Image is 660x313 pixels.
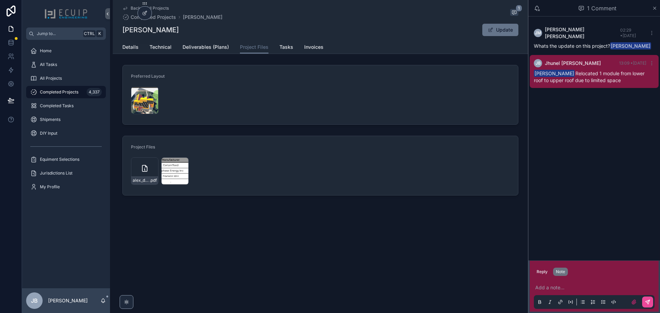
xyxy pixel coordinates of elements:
span: Back to All Projects [131,5,169,11]
span: Jump to... [37,31,80,36]
a: Completed Projects [122,14,176,21]
a: DIY Input [26,127,106,139]
span: JM [535,30,541,36]
span: DIY Input [40,131,57,136]
button: Update [482,24,518,36]
span: JB [31,297,38,305]
span: 13:09 • [DATE] [619,60,646,66]
span: [PERSON_NAME] [PERSON_NAME] [545,26,620,40]
span: 1 [516,5,522,12]
h1: [PERSON_NAME] [122,25,179,35]
span: Completed Projects [40,89,78,95]
span: Details [122,44,139,51]
span: Completed Tasks [40,103,74,109]
a: [PERSON_NAME] [183,14,222,21]
span: All Tasks [40,62,57,67]
span: Project Files [131,144,155,149]
button: Reply [534,268,550,276]
a: All Tasks [26,58,106,71]
span: Home [40,48,52,54]
span: All Projects [40,76,62,81]
a: Shipments [26,113,106,126]
a: Home [26,45,106,57]
span: Equiment Selections [40,157,79,162]
span: Completed Projects [131,14,176,21]
a: Details [122,41,139,55]
span: Whats the update on this project? [534,43,652,49]
span: Deliverables (Plans) [183,44,229,51]
a: Tasks [279,41,293,55]
span: Tasks [279,44,293,51]
button: Jump to...CtrlK [26,27,106,40]
button: Note [553,268,568,276]
span: Invoices [304,44,323,51]
span: [PERSON_NAME] [610,42,651,49]
div: 4,337 [87,88,102,96]
a: Back to All Projects [122,5,169,11]
span: Technical [150,44,172,51]
span: Project Files [240,44,268,51]
span: My Profile [40,184,60,190]
span: [PERSON_NAME] [534,70,575,77]
a: Project Files [240,41,268,54]
span: Ctrl [83,30,96,37]
p: [PERSON_NAME] [48,297,88,304]
a: All Projects [26,72,106,85]
a: Completed Projects4,337 [26,86,106,98]
span: Jurisdictions List [40,170,73,176]
img: App logo [44,8,88,19]
span: Preferred Layout [131,74,165,79]
span: 02:29 • [DATE] [620,27,636,38]
span: Shipments [40,117,60,122]
button: 1 [510,9,518,17]
span: Relocated 1 module from lower roof to upper roof due to limited space [534,70,645,83]
a: Equiment Selections [26,153,106,166]
a: Technical [150,41,172,55]
span: K [97,31,102,36]
span: 1 Comment [587,4,616,12]
a: Completed Tasks [26,100,106,112]
span: Jhunel [PERSON_NAME] [545,60,601,67]
div: Note [556,269,565,275]
span: alex_duan_1805_pillory_dr_vien_solar_-_roof_mount [133,178,150,183]
a: Invoices [304,41,323,55]
span: JB [536,60,541,66]
a: Jurisdictions List [26,167,106,179]
a: My Profile [26,181,106,193]
span: .pdf [150,178,157,183]
a: Deliverables (Plans) [183,41,229,55]
div: scrollable content [22,40,110,202]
